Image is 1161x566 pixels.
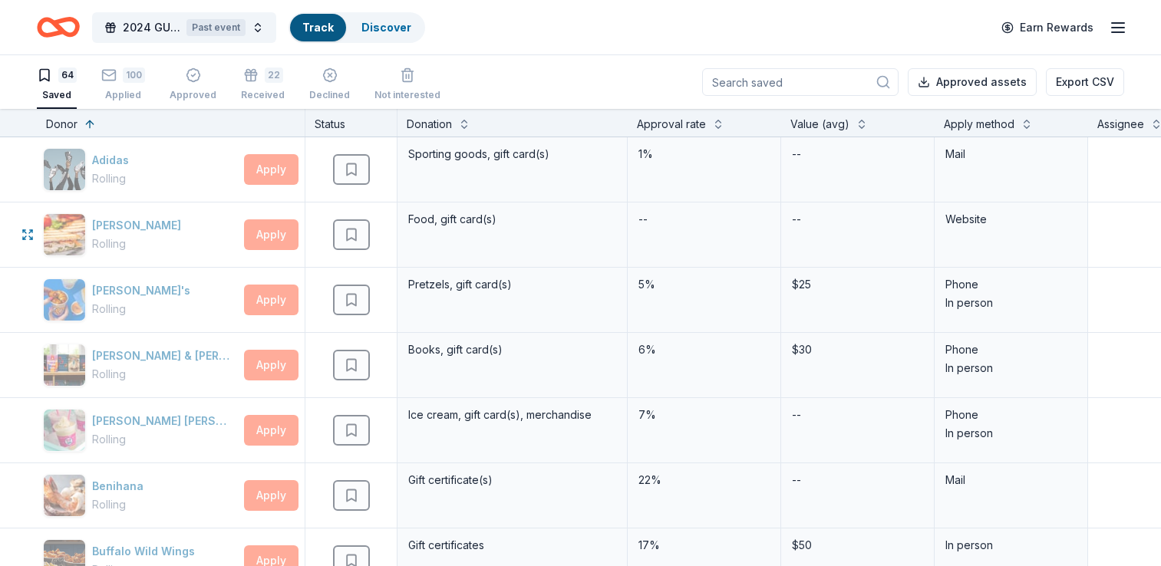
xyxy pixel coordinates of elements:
[637,274,771,295] div: 5%
[992,14,1103,41] a: Earn Rewards
[790,404,803,426] div: --
[945,359,1077,377] div: In person
[101,89,145,101] div: Applied
[637,143,771,165] div: 1%
[637,469,771,491] div: 22%
[637,339,771,360] div: 6%
[37,61,77,109] button: 64Saved
[945,406,1077,424] div: Phone
[407,469,618,491] div: Gift certificate(s)
[37,9,80,45] a: Home
[637,115,706,133] div: Approval rate
[407,209,618,230] div: Food, gift card(s)
[309,89,350,101] div: Declined
[46,115,78,133] div: Donor
[790,339,925,360] div: $30
[407,404,618,426] div: Ice cream, gift card(s), merchandise
[945,294,1077,312] div: In person
[702,68,899,96] input: Search saved
[407,115,452,133] div: Donation
[790,209,803,230] div: --
[1046,68,1124,96] button: Export CSV
[92,12,276,43] button: 2024 GURNEE MAYOR'S GOLF BENEFIT IN SUPPORT OF [GEOGRAPHIC_DATA]Past event
[945,210,1077,229] div: Website
[186,19,246,36] div: Past event
[170,89,216,101] div: Approved
[37,89,77,101] div: Saved
[945,275,1077,294] div: Phone
[374,89,440,101] div: Not interested
[945,145,1077,163] div: Mail
[407,535,618,556] div: Gift certificates
[945,424,1077,443] div: In person
[908,68,1037,96] button: Approved assets
[790,143,803,165] div: --
[123,67,145,83] div: 100
[289,12,425,43] button: TrackDiscover
[945,471,1077,489] div: Mail
[58,67,77,83] div: 64
[637,209,649,230] div: --
[374,61,440,109] button: Not interested
[637,535,771,556] div: 17%
[305,109,397,137] div: Status
[944,115,1014,133] div: Apply method
[407,274,618,295] div: Pretzels, gift card(s)
[945,536,1077,554] div: In person
[101,61,145,109] button: 100Applied
[407,339,618,360] div: Books, gift card(s)
[790,115,849,133] div: Value (avg)
[637,404,771,426] div: 7%
[302,21,334,34] a: Track
[170,61,216,109] button: Approved
[790,274,925,295] div: $25
[1097,115,1144,133] div: Assignee
[790,535,925,556] div: $50
[123,18,180,37] span: 2024 GURNEE MAYOR'S GOLF BENEFIT IN SUPPORT OF [GEOGRAPHIC_DATA]
[790,469,803,491] div: --
[265,67,283,83] div: 22
[361,21,411,34] a: Discover
[241,61,285,109] button: 22Received
[407,143,618,165] div: Sporting goods, gift card(s)
[945,341,1077,359] div: Phone
[241,89,285,101] div: Received
[309,61,350,109] button: Declined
